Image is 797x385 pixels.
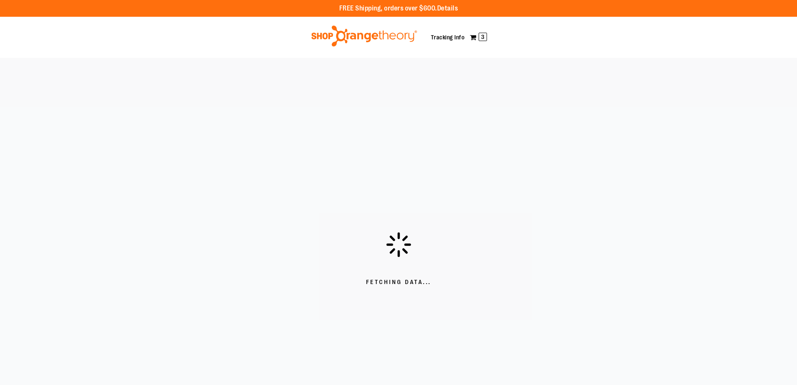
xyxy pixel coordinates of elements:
img: Shop Orangetheory [310,26,418,47]
a: Details [437,5,458,12]
span: Fetching Data... [366,278,431,287]
p: FREE Shipping, orders over $600. [339,4,458,13]
span: 3 [479,33,487,41]
a: Tracking Info [431,34,465,41]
